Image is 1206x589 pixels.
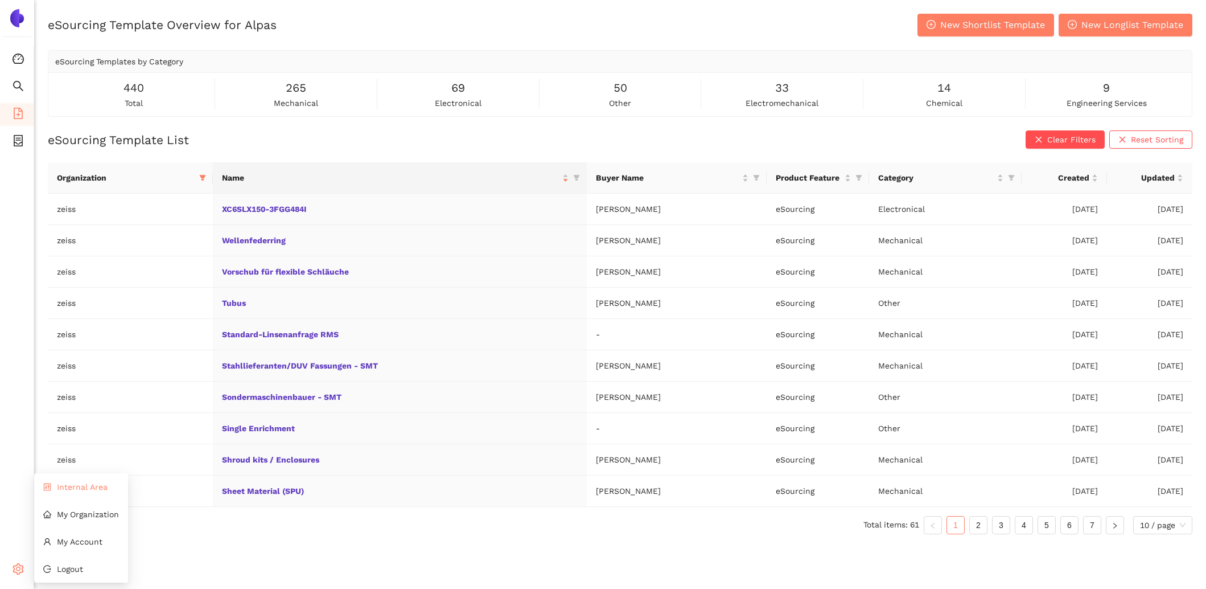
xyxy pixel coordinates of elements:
td: [DATE] [1022,444,1107,476]
span: New Longlist Template [1081,18,1183,32]
td: [PERSON_NAME] [587,256,767,288]
li: 3 [992,516,1010,534]
td: - [587,319,767,350]
span: left [929,522,936,529]
span: My Organization [57,510,119,519]
td: zeiss [48,444,213,476]
td: [DATE] [1107,476,1192,507]
button: right [1106,516,1124,534]
td: [DATE] [1022,225,1107,256]
td: [DATE] [1107,319,1192,350]
div: Page Size [1133,516,1192,534]
th: this column's title is Updated,this column is sortable [1107,162,1192,194]
span: electromechanical [746,97,818,109]
td: [DATE] [1107,350,1192,382]
li: 2 [969,516,987,534]
td: [DATE] [1107,256,1192,288]
td: [DATE] [1107,225,1192,256]
li: Previous Page [924,516,942,534]
span: control [43,483,51,491]
span: home [43,510,51,518]
span: 33 [775,79,789,97]
span: My Account [57,537,102,546]
td: Electronical [869,194,1022,225]
td: [DATE] [1022,194,1107,225]
span: filter [1006,169,1017,186]
td: eSourcing [767,413,869,444]
span: total [125,97,143,109]
td: Mechanical [869,225,1022,256]
li: 6 [1060,516,1079,534]
td: [PERSON_NAME] [587,444,767,476]
td: eSourcing [767,288,869,319]
span: 50 [614,79,627,97]
span: filter [573,174,580,181]
span: engineering services [1067,97,1147,109]
span: filter [855,174,862,181]
h2: eSourcing Template List [48,132,189,148]
span: search [13,76,24,99]
td: Other [869,288,1022,319]
td: zeiss [48,319,213,350]
li: Next Page [1106,516,1124,534]
span: dashboard [13,49,24,72]
span: 440 [124,79,144,97]
td: [PERSON_NAME] [587,288,767,319]
td: Mechanical [869,256,1022,288]
span: filter [199,174,206,181]
td: [DATE] [1022,382,1107,413]
td: eSourcing [767,225,869,256]
td: zeiss [48,225,213,256]
td: eSourcing [767,444,869,476]
td: [DATE] [1022,350,1107,382]
span: file-add [13,104,24,126]
span: logout [43,565,51,573]
td: Mechanical [869,444,1022,476]
td: zeiss [48,382,213,413]
a: 4 [1015,517,1032,534]
td: [DATE] [1107,194,1192,225]
td: Mechanical [869,350,1022,382]
span: plus-circle [1068,20,1077,31]
button: closeClear Filters [1026,130,1105,149]
li: 1 [946,516,965,534]
td: Other [869,413,1022,444]
li: 4 [1015,516,1033,534]
a: 6 [1061,517,1078,534]
span: eSourcing Templates by Category [55,57,183,66]
span: other [609,97,631,109]
td: [PERSON_NAME] [587,350,767,382]
li: Total items: 61 [863,516,919,534]
td: zeiss [48,350,213,382]
span: Internal Area [57,482,108,492]
span: Name [222,171,560,184]
span: electronical [435,97,481,109]
a: 7 [1084,517,1101,534]
th: this column's title is Category,this column is sortable [869,162,1022,194]
td: [DATE] [1022,319,1107,350]
span: setting [13,559,24,582]
td: eSourcing [767,256,869,288]
td: zeiss [48,288,213,319]
span: Buyer Name [596,171,740,184]
span: 69 [451,79,465,97]
td: Other [869,382,1022,413]
td: [DATE] [1022,288,1107,319]
td: [DATE] [1107,382,1192,413]
span: filter [197,169,208,186]
td: eSourcing [767,319,869,350]
span: 9 [1103,79,1110,97]
h2: eSourcing Template Overview for Alpas [48,17,277,33]
span: 14 [937,79,951,97]
td: eSourcing [767,350,869,382]
td: [PERSON_NAME] [587,476,767,507]
td: Mechanical [869,476,1022,507]
span: New Shortlist Template [940,18,1045,32]
a: 2 [970,517,987,534]
td: eSourcing [767,382,869,413]
span: Updated [1116,171,1175,184]
span: close [1118,136,1126,145]
span: Category [878,171,995,184]
td: zeiss [48,476,213,507]
a: 1 [947,517,964,534]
